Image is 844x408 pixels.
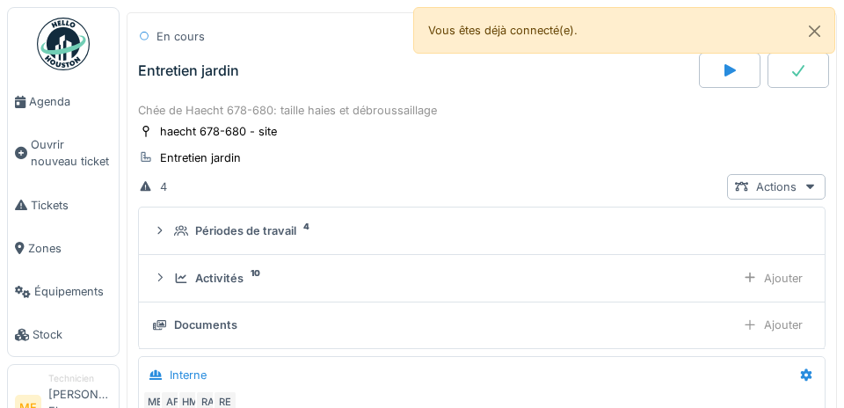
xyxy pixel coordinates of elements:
a: Ouvrir nouveau ticket [8,123,119,183]
div: haecht 678-680 - site [160,123,277,140]
div: Actions [727,174,826,200]
summary: Activités10Ajouter [146,262,818,295]
div: Activités [195,270,244,287]
img: Badge_color-CXgf-gQk.svg [37,18,90,70]
span: Équipements [34,283,112,300]
summary: Périodes de travail4 [146,215,818,247]
a: Stock [8,313,119,356]
a: Agenda [8,80,119,123]
div: Vous êtes déjà connecté(e). [413,7,835,54]
span: Agenda [29,93,112,110]
span: Stock [33,326,112,343]
div: En cours [156,28,205,45]
div: Ajouter [735,266,811,291]
div: 4 [160,178,167,195]
div: Entretien jardin [160,149,241,166]
span: Ouvrir nouveau ticket [31,136,112,170]
div: Entretien jardin [138,62,239,79]
a: Équipements [8,270,119,313]
span: Zones [28,240,112,257]
a: Tickets [8,184,119,227]
button: Close [795,8,834,55]
div: Chée de Haecht 678-680: taille haies et débroussaillage [138,102,826,119]
summary: DocumentsAjouter [146,310,818,342]
a: Zones [8,227,119,270]
div: Périodes de travail [195,222,296,239]
span: Tickets [31,197,112,214]
div: Documents [174,317,237,333]
div: Ajouter [735,312,811,338]
div: Technicien [48,372,112,385]
div: Interne [170,367,207,383]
